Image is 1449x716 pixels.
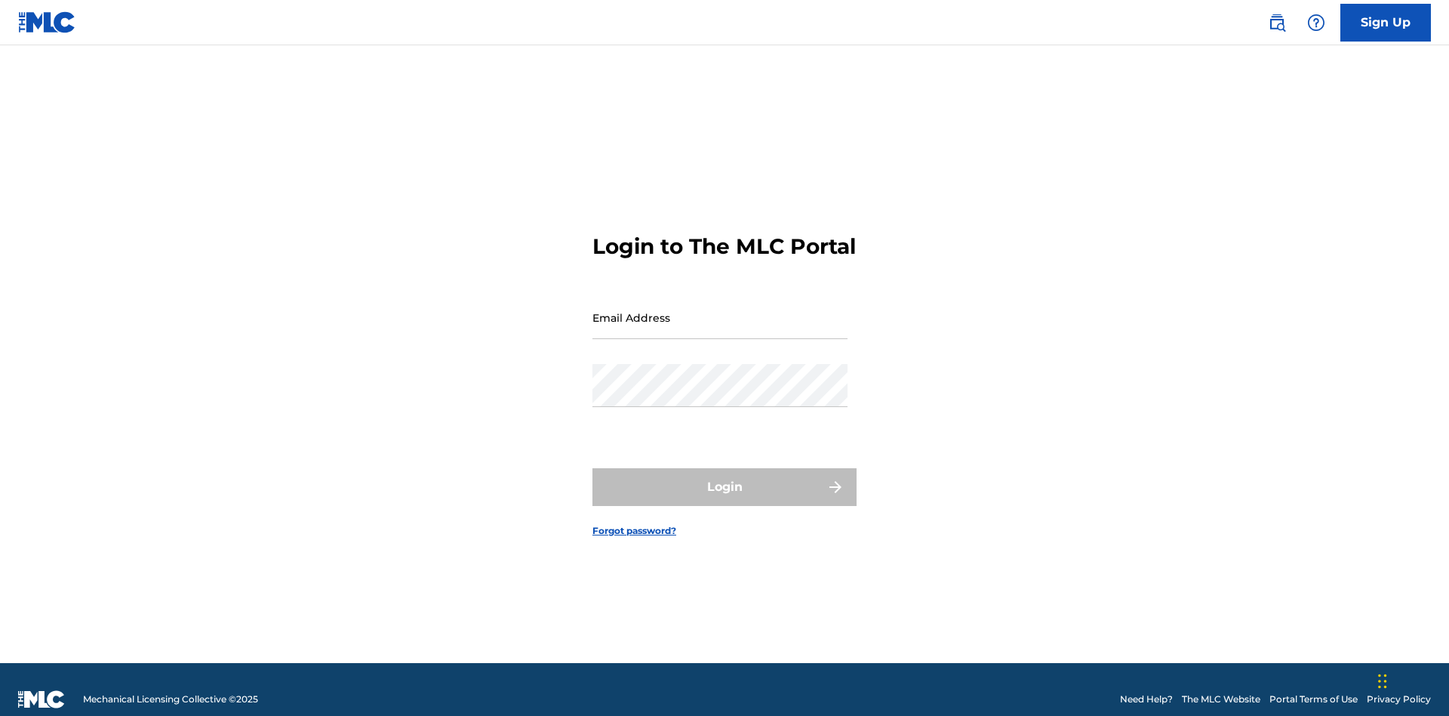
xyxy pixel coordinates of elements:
a: The MLC Website [1182,693,1260,706]
span: Mechanical Licensing Collective © 2025 [83,693,258,706]
a: Privacy Policy [1367,693,1431,706]
iframe: Chat Widget [1374,643,1449,716]
a: Forgot password? [592,524,676,538]
a: Sign Up [1340,4,1431,42]
a: Need Help? [1120,693,1173,706]
div: Drag [1378,659,1387,704]
img: MLC Logo [18,11,76,33]
a: Portal Terms of Use [1269,693,1358,706]
a: Public Search [1262,8,1292,38]
div: Help [1301,8,1331,38]
img: logo [18,690,65,708]
img: help [1307,14,1325,32]
img: search [1268,14,1286,32]
h3: Login to The MLC Portal [592,233,856,260]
